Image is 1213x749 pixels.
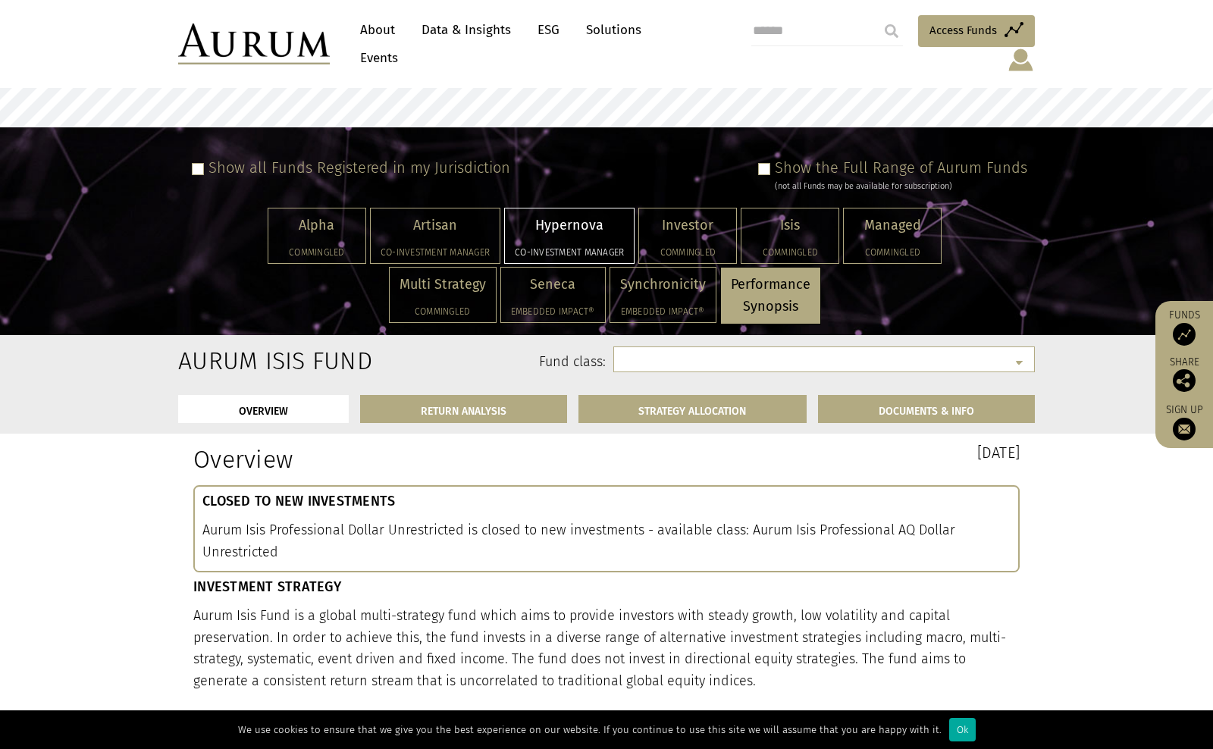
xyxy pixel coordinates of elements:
[278,248,356,257] h5: Commingled
[202,493,395,509] strong: CLOSED TO NEW INVESTMENTS
[530,16,567,44] a: ESG
[929,21,997,39] span: Access Funds
[949,718,976,741] div: Ok
[854,248,931,257] h5: Commingled
[178,346,302,375] h2: Aurum Isis Fund
[1163,403,1205,440] a: Sign up
[515,215,624,237] p: Hypernova
[578,395,807,423] a: STRATEGY ALLOCATION
[324,353,606,372] label: Fund class:
[649,248,726,257] h5: Commingled
[1173,369,1196,392] img: Share this post
[618,445,1020,460] h3: [DATE]
[751,248,829,257] h5: Commingled
[1173,418,1196,440] img: Sign up to our newsletter
[775,158,1027,177] label: Show the Full Range of Aurum Funds
[208,158,510,177] label: Show all Funds Registered in my Jurisdiction
[400,274,486,296] p: Multi Strategy
[775,180,1027,193] div: (not all Funds may be available for subscription)
[193,578,341,595] strong: INVESTMENT STRATEGY
[381,215,490,237] p: Artisan
[178,24,330,64] img: Aurum
[578,16,649,44] a: Solutions
[876,16,907,46] input: Submit
[414,16,519,44] a: Data & Insights
[515,248,624,257] h5: Co-investment Manager
[511,274,595,296] p: Seneca
[731,274,810,318] p: Performance Synopsis
[193,605,1020,692] p: Aurum Isis Fund is a global multi-strategy fund which aims to provide investors with steady growt...
[1163,309,1205,346] a: Funds
[751,215,829,237] p: Isis
[353,44,398,72] a: Events
[918,15,1035,47] a: Access Funds
[620,307,706,316] h5: Embedded Impact®
[353,16,403,44] a: About
[278,215,356,237] p: Alpha
[360,395,567,423] a: RETURN ANALYSIS
[1007,47,1035,73] img: account-icon.svg
[1163,357,1205,392] div: Share
[202,519,1011,563] p: Aurum Isis Professional Dollar Unrestricted is closed to new investments - available class: Aurum...
[818,395,1035,423] a: DOCUMENTS & INFO
[1173,323,1196,346] img: Access Funds
[400,307,486,316] h5: Commingled
[381,248,490,257] h5: Co-investment Manager
[193,445,595,474] h1: Overview
[854,215,931,237] p: Managed
[649,215,726,237] p: Investor
[620,274,706,296] p: Synchronicity
[511,307,595,316] h5: Embedded Impact®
